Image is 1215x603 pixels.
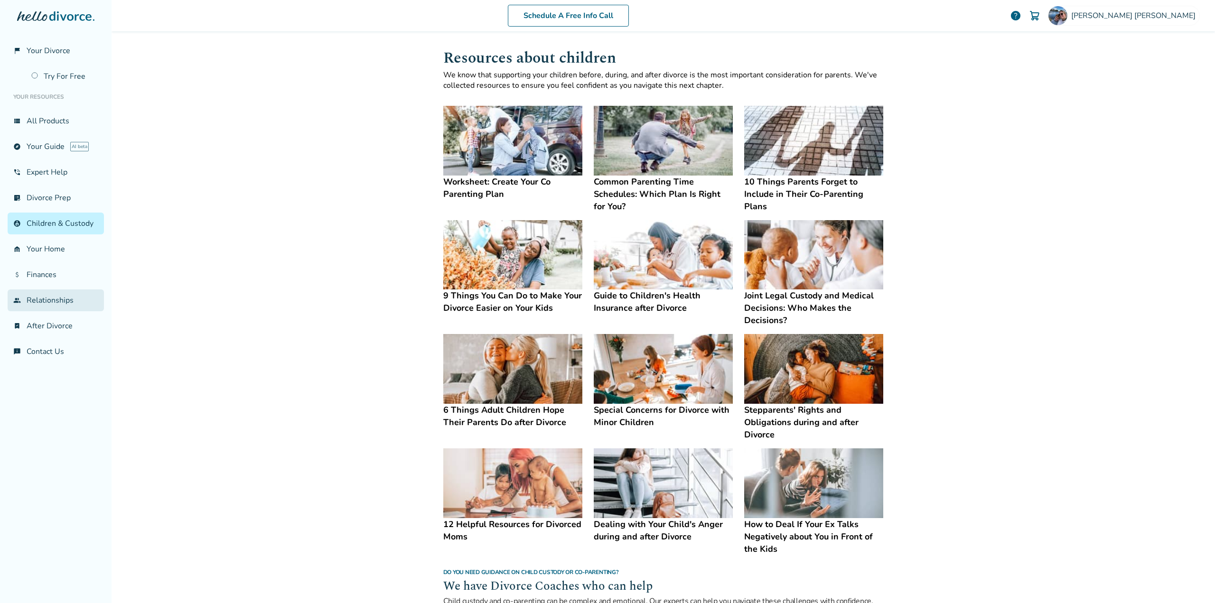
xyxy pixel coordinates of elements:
[443,46,884,70] h1: Resources about children
[8,136,104,158] a: exploreYour GuideAI beta
[1168,557,1215,603] iframe: Chat Widget
[443,220,582,315] a: 9 Things You Can Do to Make Your Divorce Easier on Your Kids9 Things You Can Do to Make Your Divo...
[1048,6,1067,25] img: Jennifer Keating
[13,322,21,330] span: bookmark_check
[443,518,582,543] h4: 12 Helpful Resources for Divorced Moms
[443,106,582,200] a: Worksheet: Create Your Co Parenting PlanWorksheet: Create Your Co Parenting Plan
[594,106,733,213] a: Common Parenting Time Schedules: Which Plan Is Right for You?Common Parenting Time Schedules: Whi...
[443,334,582,404] img: 6 Things Adult Children Hope Their Parents Do after Divorce
[744,404,883,441] h4: Stepparents' Rights and Obligations during and after Divorce
[508,5,629,27] a: Schedule A Free Info Call
[13,143,21,150] span: explore
[70,142,89,151] span: AI beta
[8,315,104,337] a: bookmark_checkAfter Divorce
[594,334,733,404] img: Special Concerns for Divorce with Minor Children
[744,448,883,555] a: How to Deal If Your Ex Talks Negatively about You in Front of the KidsHow to Deal If Your Ex Talk...
[443,568,619,576] span: Do you need guidance on child custody or co-parenting?
[13,297,21,304] span: group
[594,448,733,518] img: Dealing with Your Child's Anger during and after Divorce
[1029,10,1040,21] img: Cart
[27,46,70,56] span: Your Divorce
[8,264,104,286] a: attach_moneyFinances
[13,348,21,355] span: chat_info
[744,518,883,555] h4: How to Deal If Your Ex Talks Negatively about You in Front of the Kids
[8,289,104,311] a: groupRelationships
[8,87,104,106] li: Your Resources
[8,187,104,209] a: list_alt_checkDivorce Prep
[744,220,883,290] img: Joint Legal Custody and Medical Decisions: Who Makes the Decisions?
[594,289,733,314] h4: Guide to Children's Health Insurance after Divorce
[443,106,582,176] img: Worksheet: Create Your Co Parenting Plan
[443,176,582,200] h4: Worksheet: Create Your Co Parenting Plan
[13,47,21,55] span: flag_2
[594,404,733,428] h4: Special Concerns for Divorce with Minor Children
[1071,10,1199,21] span: [PERSON_NAME] [PERSON_NAME]
[744,448,883,518] img: How to Deal If Your Ex Talks Negatively about You in Front of the Kids
[443,70,884,91] p: We know that supporting your children before, during, and after divorce is the most important con...
[443,448,582,518] img: 12 Helpful Resources for Divorced Moms
[744,334,883,404] img: Stepparents' Rights and Obligations during and after Divorce
[13,194,21,202] span: list_alt_check
[13,271,21,278] span: attach_money
[744,106,883,176] img: 10 Things Parents Forget to Include in Their Co-Parenting Plans
[1010,10,1021,21] a: help
[594,220,733,290] img: Guide to Children's Health Insurance after Divorce
[26,65,104,87] a: Try For Free
[443,578,884,596] h2: We have Divorce Coaches who can help
[8,110,104,132] a: view_listAll Products
[744,106,883,213] a: 10 Things Parents Forget to Include in Their Co-Parenting Plans10 Things Parents Forget to Includ...
[594,448,733,543] a: Dealing with Your Child's Anger during and after DivorceDealing with Your Child's Anger during an...
[594,176,733,213] h4: Common Parenting Time Schedules: Which Plan Is Right for You?
[8,161,104,183] a: phone_in_talkExpert Help
[443,448,582,543] a: 12 Helpful Resources for Divorced Moms12 Helpful Resources for Divorced Moms
[594,334,733,428] a: Special Concerns for Divorce with Minor ChildrenSpecial Concerns for Divorce with Minor Children
[744,289,883,326] h4: Joint Legal Custody and Medical Decisions: Who Makes the Decisions?
[13,168,21,176] span: phone_in_talk
[8,238,104,260] a: garage_homeYour Home
[13,117,21,125] span: view_list
[744,176,883,213] h4: 10 Things Parents Forget to Include in Their Co-Parenting Plans
[443,289,582,314] h4: 9 Things You Can Do to Make Your Divorce Easier on Your Kids
[8,341,104,362] a: chat_infoContact Us
[443,334,582,428] a: 6 Things Adult Children Hope Their Parents Do after Divorce6 Things Adult Children Hope Their Par...
[594,106,733,176] img: Common Parenting Time Schedules: Which Plan Is Right for You?
[443,404,582,428] h4: 6 Things Adult Children Hope Their Parents Do after Divorce
[744,334,883,441] a: Stepparents' Rights and Obligations during and after DivorceStepparents' Rights and Obligations d...
[13,245,21,253] span: garage_home
[8,213,104,234] a: account_childChildren & Custody
[594,518,733,543] h4: Dealing with Your Child's Anger during and after Divorce
[13,220,21,227] span: account_child
[8,40,104,62] a: flag_2Your Divorce
[744,220,883,327] a: Joint Legal Custody and Medical Decisions: Who Makes the Decisions?Joint Legal Custody and Medica...
[594,220,733,315] a: Guide to Children's Health Insurance after DivorceGuide to Children's Health Insurance after Divorce
[443,220,582,290] img: 9 Things You Can Do to Make Your Divorce Easier on Your Kids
